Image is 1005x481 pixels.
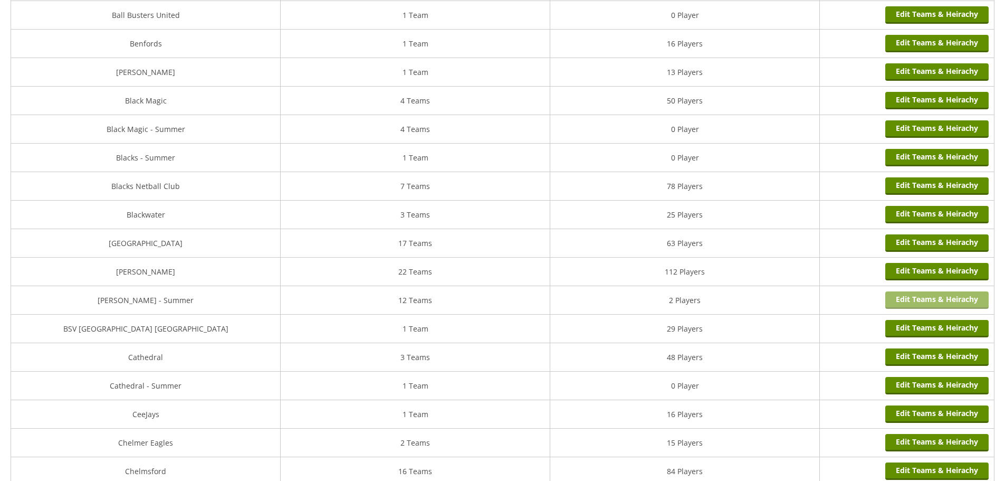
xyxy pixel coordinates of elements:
a: Edit Teams & Heirachy [885,348,989,366]
td: CeeJays [11,400,281,429]
td: 1 Team [281,400,550,429]
td: 1 Team [281,1,550,30]
td: 3 Teams [281,343,550,372]
td: 1 Team [281,315,550,343]
td: 50 Players [550,87,820,115]
td: Black Magic - Summer [11,115,281,144]
a: Edit Teams & Heirachy [885,120,989,138]
a: Edit Teams & Heirachy [885,377,989,394]
td: 4 Teams [281,115,550,144]
td: Blacks Netball Club [11,172,281,201]
a: Edit Teams & Heirachy [885,206,989,223]
td: 78 Players [550,172,820,201]
a: Edit Teams & Heirachy [885,291,989,309]
a: Edit Teams & Heirachy [885,434,989,451]
td: 15 Players [550,429,820,457]
td: 2 Teams [281,429,550,457]
td: Blacks - Summer [11,144,281,172]
a: Edit Teams & Heirachy [885,177,989,195]
td: 63 Players [550,229,820,258]
td: 16 Players [550,30,820,58]
td: Cathedral - Summer [11,372,281,400]
td: Ball Busters United [11,1,281,30]
td: [GEOGRAPHIC_DATA] [11,229,281,258]
a: Edit Teams & Heirachy [885,320,989,337]
td: 13 Players [550,58,820,87]
td: 29 Players [550,315,820,343]
td: Black Magic [11,87,281,115]
a: Edit Teams & Heirachy [885,405,989,423]
td: 0 Player [550,115,820,144]
a: Edit Teams & Heirachy [885,149,989,166]
td: BSV [GEOGRAPHIC_DATA] [GEOGRAPHIC_DATA] [11,315,281,343]
td: Benfords [11,30,281,58]
td: 0 Player [550,372,820,400]
td: 22 Teams [281,258,550,286]
a: Edit Teams & Heirachy [885,6,989,24]
td: 12 Teams [281,286,550,315]
td: 1 Team [281,58,550,87]
td: Cathedral [11,343,281,372]
td: 16 Players [550,400,820,429]
a: Edit Teams & Heirachy [885,92,989,109]
td: 0 Player [550,1,820,30]
a: Edit Teams & Heirachy [885,263,989,280]
td: 17 Teams [281,229,550,258]
td: 4 Teams [281,87,550,115]
td: [PERSON_NAME] [11,258,281,286]
td: 1 Team [281,30,550,58]
a: Edit Teams & Heirachy [885,234,989,252]
td: 48 Players [550,343,820,372]
a: Edit Teams & Heirachy [885,463,989,480]
td: Chelmer Eagles [11,429,281,457]
td: 0 Player [550,144,820,172]
td: 112 Players [550,258,820,286]
td: 2 Players [550,286,820,315]
a: Edit Teams & Heirachy [885,35,989,52]
td: [PERSON_NAME] - Summer [11,286,281,315]
td: 3 Teams [281,201,550,229]
td: Blackwater [11,201,281,229]
a: Edit Teams & Heirachy [885,63,989,81]
td: [PERSON_NAME] [11,58,281,87]
td: 7 Teams [281,172,550,201]
td: 1 Team [281,144,550,172]
td: 25 Players [550,201,820,229]
td: 1 Team [281,372,550,400]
